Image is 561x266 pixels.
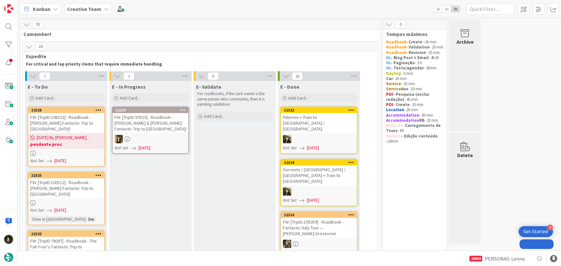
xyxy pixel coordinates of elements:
div: 22325 [28,173,104,178]
span: 16 [292,72,303,80]
span: 2x [442,6,451,12]
span: 24 [35,43,46,50]
img: MC [4,235,13,244]
i: Not Set [283,250,297,255]
div: 22323 [28,231,104,237]
strong: Location [386,107,404,112]
span: Camembert [23,31,372,37]
div: Delete [457,151,473,159]
div: Sorrento / [GEOGRAPHIC_DATA] / [GEOGRAPHIC_DATA] + Train to [GEOGRAPHIC_DATA] [281,165,357,185]
span: 1x [434,6,442,12]
p: - 30 min [386,113,443,118]
p: - 30min [386,66,443,71]
div: Open Get Started checklist, remaining modules: 4 [519,226,553,237]
div: FW: [TripID:97823] - Roadbook - [PERSON_NAME] & [PERSON_NAME] Fantastic Trip to [GEOGRAPHIC_DATA]! [113,113,188,133]
strong: - Validation [406,44,430,50]
strong: - Blog Post + Email [391,55,429,60]
div: 22325 [31,173,104,178]
strong: Accommodation [386,118,419,123]
a: 22324Sorrento / [GEOGRAPHIC_DATA] / [GEOGRAPHIC_DATA] + Train to [GEOGRAPHIC_DATA]BCNot Set[DATE] [280,159,357,206]
p: - 20 min [386,81,443,86]
strong: Website [386,133,403,139]
strong: For critical and top priority items that require immediate handling. [26,61,163,67]
div: Time in [GEOGRAPHIC_DATA] [30,216,86,223]
p: - 20 min [386,76,443,81]
p: - 25 min [386,50,443,55]
strong: Aux [401,86,408,92]
div: Palermo + Train to [GEOGRAPHIC_DATA] / [GEOGRAPHIC_DATA] [281,113,357,133]
i: Not Set [283,197,297,203]
strong: Accommodation [386,112,419,118]
strong: - Pesquisa (exclui redação) [386,92,430,102]
span: [DATE] [307,249,319,256]
div: 22328FW: [TripID:108152] - Roadbook - [PERSON_NAME] Fantastic Trip to [GEOGRAPHIC_DATA]! [28,107,104,133]
div: 22324 [281,160,357,165]
p: For roadbooks, if the card owner is the same person who comments, then it is pending validation [197,91,272,107]
strong: - Create - [406,39,425,45]
span: E- Validate [196,84,221,90]
span: 0 [208,72,219,80]
span: [DATE] [139,145,150,151]
strong: NL [386,60,391,66]
p: 30 min [386,40,443,45]
strong: Service [386,81,401,86]
p: - 20min [386,134,443,144]
div: 22324 [284,160,357,165]
div: 22322Palermo + Train to [GEOGRAPHIC_DATA] / [GEOGRAPHIC_DATA] [281,107,357,133]
div: 4 [547,225,553,230]
div: 22328 [31,108,104,112]
div: 22323 [31,232,104,236]
span: Add Card... [288,95,309,101]
div: FW: [TripID:79097] - Roadbook - The Fab Four's Fantastic Trip to [GEOGRAPHIC_DATA]! [28,237,104,257]
a: 22322Palermo + Train to [GEOGRAPHIC_DATA] / [GEOGRAPHIC_DATA]BCNot Set[DATE] [280,107,357,154]
strong: Carregamento de Tours [386,123,442,133]
strong: - Teste/agendar [391,65,424,71]
p: - 20 min [386,102,443,107]
p: - - 6h [386,123,443,134]
b: pendente proc [30,141,102,147]
img: IG [283,240,291,248]
div: 22322 [281,107,357,113]
div: 5m [86,216,96,223]
strong: Service [386,86,401,92]
strong: POI [386,92,393,97]
strong: - Revision [406,50,426,55]
span: Tempos máximos [386,31,439,37]
span: Add Card... [120,95,140,101]
span: : [86,216,86,223]
input: Quick Filter... [466,3,515,15]
div: Get Started [524,228,548,235]
img: BC [283,135,291,143]
strong: Roadbook [386,44,406,50]
strong: Daytrip [386,71,401,76]
a: 22310FW: [TripID:105059] - Roadbook - Fantastic Italy Tour — [PERSON_NAME]-Greatorex!IGNot Set[DATE] [280,211,357,261]
i: Not Set [114,145,128,151]
span: E - In Progress [112,84,146,90]
div: IG [281,240,357,248]
strong: - Paginação [391,60,415,66]
div: BC [281,135,357,143]
span: E - To Do [28,84,48,90]
div: 22322 [284,108,357,112]
strong: RB [419,118,424,123]
strong: Roadbook [386,39,406,45]
strong: Roadbook [386,50,406,55]
p: - 45 min [386,92,443,102]
div: 22310 [284,213,357,217]
span: 92 [32,21,43,28]
p: - 5 min [386,71,443,76]
span: [DATE] [54,207,66,214]
p: - 20 min [386,45,443,50]
strong: - Create [393,102,410,107]
span: E - Done [280,84,299,90]
i: Not Set [30,158,44,164]
a: 22328FW: [TripID:108152] - Roadbook - [PERSON_NAME] Fantastic Trip to [GEOGRAPHIC_DATA]![DATE] By... [28,107,105,167]
span: [DATE] [307,197,319,204]
strong: NL [386,65,391,71]
p: - 10 min [386,86,443,92]
div: FW: [TripID:105059] - Roadbook - Fantastic Italy Tour — [PERSON_NAME]-Greatorex! [281,218,357,238]
span: [DATE] [54,157,66,164]
span: Add Card... [204,113,224,119]
div: SP [113,135,188,143]
p: - 3 h [386,60,443,66]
